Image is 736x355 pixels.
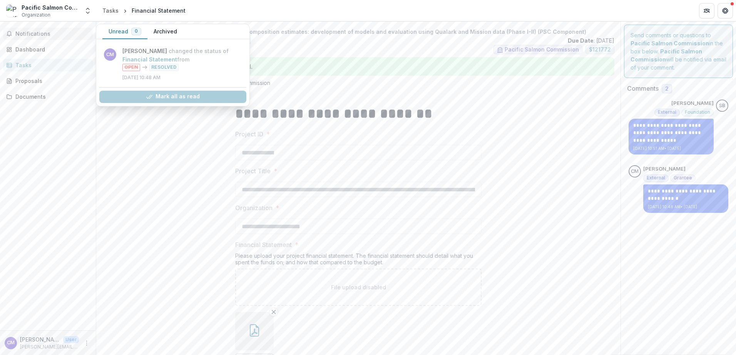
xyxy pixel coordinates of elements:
[6,5,18,17] img: Pacific Salmon Commission
[102,24,147,39] button: Unread
[3,59,93,71] a: Tasks
[235,203,273,212] p: Organization
[135,28,138,34] span: 0
[147,24,183,39] button: Archived
[15,93,87,101] div: Documents
[109,79,608,87] p: : [PERSON_NAME] from Pacific Salmon Commission
[15,61,87,69] div: Tasks
[15,77,87,85] div: Proposals
[22,3,79,12] div: Pacific Salmon Commission
[235,166,271,176] p: Project Title
[3,75,93,87] a: Proposals
[122,56,177,63] a: Financial Statement
[15,31,90,37] span: Notifications
[20,335,60,343] p: [PERSON_NAME]
[718,3,733,18] button: Get Help
[589,46,611,53] span: $ 121772
[235,252,482,269] div: Please upload your project financial statement. The financial statement should detail what you sp...
[568,36,614,45] p: : [DATE]
[568,37,594,44] strong: Due Date
[99,5,122,16] a: Tasks
[648,204,724,210] p: [DATE] 10:48 AM • [DATE]
[671,100,714,107] p: [PERSON_NAME]
[627,85,659,92] h2: Comments
[624,25,733,78] div: Send comments or questions to in the box below. will be notified via email of your comment.
[685,109,710,115] span: Foundation
[20,343,79,350] p: [PERSON_NAME][EMAIL_ADDRESS][DOMAIN_NAME]
[633,146,709,151] p: [DATE] 10:51 AM • [DATE]
[331,283,386,291] p: File upload disabled
[631,40,709,46] strong: Pacific Salmon Commission
[505,46,579,53] span: Pacific Salmon Commission
[63,336,79,343] p: User
[699,3,714,18] button: Partners
[99,91,246,103] button: Mark all as read
[122,47,242,71] p: changed the status of from
[719,103,725,108] div: Sascha Bendt
[235,240,292,249] p: Financial Statement
[132,7,186,15] div: Financial Statement
[235,129,263,139] p: Project ID
[102,57,614,76] div: Task is completed! No further action needed.
[658,109,676,115] span: External
[102,28,614,36] p: Collaborative improvement of Lower Fraser species composition estimates: development of models an...
[102,7,119,15] div: Tasks
[99,5,189,16] nav: breadcrumb
[22,12,50,18] span: Organization
[3,43,93,56] a: Dashboard
[269,307,278,317] button: Remove File
[643,165,686,173] p: [PERSON_NAME]
[15,45,87,53] div: Dashboard
[3,28,93,40] button: Notifications
[7,340,15,345] div: Catherine Michielsens
[631,48,702,63] strong: Pacific Salmon Commission
[665,86,669,92] span: 2
[3,90,93,103] a: Documents
[82,3,93,18] button: Open entity switcher
[631,169,639,174] div: Catherine Michielsens
[647,175,665,181] span: External
[82,338,91,348] button: More
[674,175,692,181] span: Grantee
